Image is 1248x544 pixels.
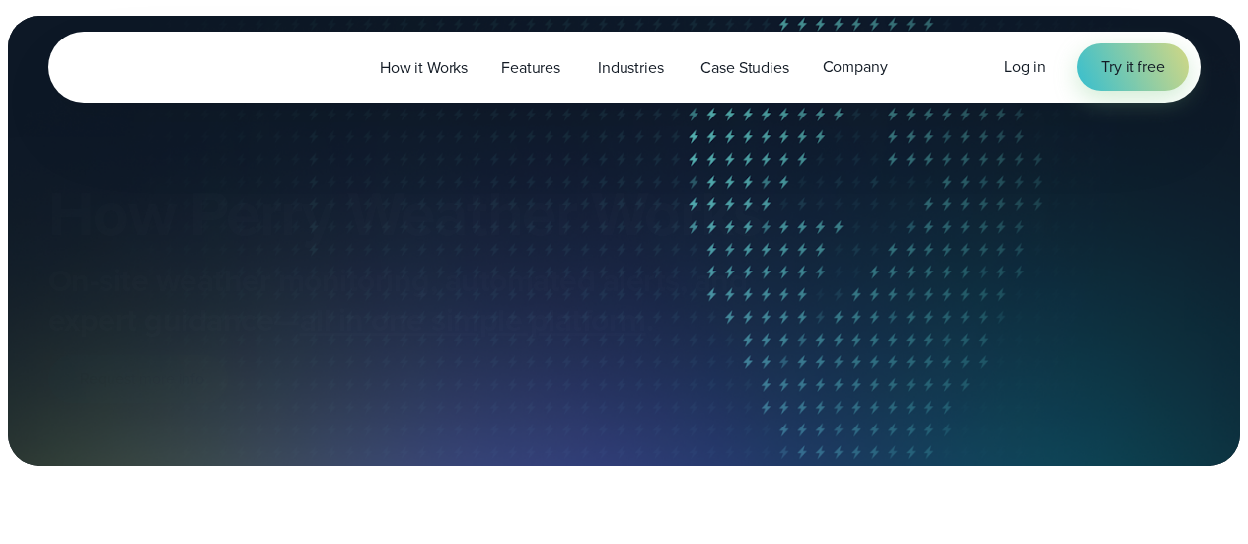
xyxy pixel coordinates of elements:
[1101,55,1164,79] span: Try it free
[598,56,663,80] span: Industries
[363,47,484,88] a: How it Works
[380,56,468,80] span: How it Works
[823,55,888,79] span: Company
[501,56,560,80] span: Features
[1004,55,1046,78] span: Log in
[1077,43,1188,91] a: Try it free
[1004,55,1046,79] a: Log in
[700,56,788,80] span: Case Studies
[684,47,805,88] a: Case Studies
